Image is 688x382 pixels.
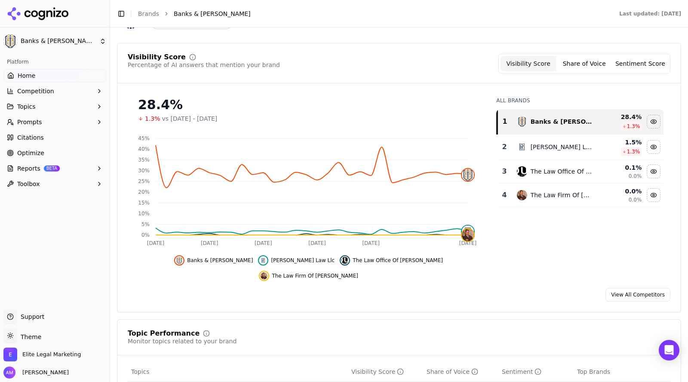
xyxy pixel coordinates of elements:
th: Top Brands [574,362,670,382]
button: Open organization switcher [3,348,81,361]
a: Optimize [3,146,106,160]
div: Topic Performance [128,330,200,337]
th: visibilityScore [348,362,423,382]
span: 1.3 % [627,123,640,130]
tspan: 5% [141,221,150,227]
img: Banks & Brower [3,34,17,48]
img: Elite Legal Marketing [3,348,17,361]
span: Support [17,312,44,321]
span: 0.0% [629,196,642,203]
div: 0.0 % [599,187,642,196]
span: [PERSON_NAME] Law Llc [271,257,335,264]
button: ReportsBETA [3,162,106,175]
tspan: 45% [138,135,150,141]
tspan: [DATE] [459,240,477,246]
tr: 4the law firm of jesse k sanchezThe Law Firm Of [PERSON_NAME]0.0%0.0%Hide the law firm of jesse k... [497,183,663,207]
div: Data table [496,109,663,207]
tspan: 0% [141,232,150,238]
button: Hide the law office of jeff cardella data [647,165,660,178]
tspan: 15% [138,200,150,206]
th: Topics [128,362,348,382]
div: Visibility Score [351,367,404,376]
img: the law firm of jesse k sanchez [517,190,527,200]
span: Prompts [17,118,42,126]
span: Home [18,71,35,80]
div: 3 [501,166,508,177]
img: rigney law llc [462,226,474,238]
img: the law firm of jesse k sanchez [261,272,267,279]
a: Home [3,69,106,83]
tspan: 35% [138,157,150,163]
img: banks & brower [462,169,474,181]
span: Banks & [PERSON_NAME] [21,37,96,45]
tspan: 25% [138,178,150,184]
button: Hide the law office of jeff cardella data [340,255,443,266]
img: banks & brower [176,257,183,264]
button: Hide rigney law llc data [647,140,660,154]
div: 1.5 % [599,138,642,147]
tspan: 30% [138,168,150,174]
div: 1 [501,116,508,127]
img: banks & brower [517,116,527,127]
span: The Law Office Of [PERSON_NAME] [353,257,443,264]
a: View All Competitors [605,288,670,302]
span: Theme [17,333,41,340]
div: Last updated: [DATE] [619,10,681,17]
div: 28.4% [138,97,479,113]
div: 0.1 % [599,163,642,172]
th: shareOfVoice [423,362,498,382]
button: Topics [3,100,106,113]
span: Toolbox [17,180,40,188]
tspan: [DATE] [147,240,165,246]
span: Elite Legal Marketing [22,351,81,358]
span: Banks & [PERSON_NAME] [187,257,253,264]
img: the law office of jeff cardella [341,257,348,264]
span: Topics [131,367,150,376]
span: vs [DATE] - [DATE] [162,114,218,123]
div: Monitor topics related to your brand [128,337,236,345]
span: 1.3% [145,114,160,123]
tspan: [DATE] [362,240,380,246]
button: Open user button [3,367,69,379]
div: 4 [501,190,508,200]
tr: 1banks & browerBanks & [PERSON_NAME]28.4%1.3%Hide banks & brower data [497,109,663,134]
span: Topics [17,102,36,111]
div: Platform [3,55,106,69]
nav: breadcrumb [138,9,602,18]
span: BETA [44,165,60,171]
span: Top Brands [577,367,610,376]
tspan: [DATE] [308,240,326,246]
button: Hide the law firm of jesse k sanchez data [647,188,660,202]
div: [PERSON_NAME] Law Llc [531,143,593,151]
span: The Law Firm Of [PERSON_NAME] [272,272,358,279]
div: Open Intercom Messenger [659,340,679,361]
span: Reports [17,164,40,173]
tspan: 20% [138,189,150,195]
a: Citations [3,131,106,144]
button: Toolbox [3,177,106,191]
div: 28.4 % [599,113,642,121]
tspan: [DATE] [255,240,272,246]
tr: 3the law office of jeff cardellaThe Law Office Of [PERSON_NAME]0.1%0.0%Hide the law office of jef... [497,160,663,183]
tspan: 40% [138,146,150,152]
span: 1.3 % [627,148,640,155]
div: Banks & [PERSON_NAME] [531,117,593,126]
a: Brands [138,10,159,17]
span: Optimize [17,149,44,157]
div: Share of Voice [427,367,478,376]
tspan: 10% [138,211,150,217]
span: 0.0% [629,173,642,180]
div: Sentiment [502,367,541,376]
button: Sentiment Score [612,56,668,71]
div: The Law Office Of [PERSON_NAME] [531,167,593,176]
tspan: [DATE] [201,240,218,246]
div: All Brands [496,97,663,104]
tr: 2rigney law llc[PERSON_NAME] Law Llc1.5%1.3%Hide rigney law llc data [497,134,663,160]
span: Citations [17,133,44,142]
button: Hide rigney law llc data [258,255,335,266]
span: Competition [17,87,54,95]
img: Alex Morris [3,367,15,379]
button: Prompts [3,115,106,129]
span: [PERSON_NAME] [19,369,69,376]
div: Visibility Score [128,54,186,61]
